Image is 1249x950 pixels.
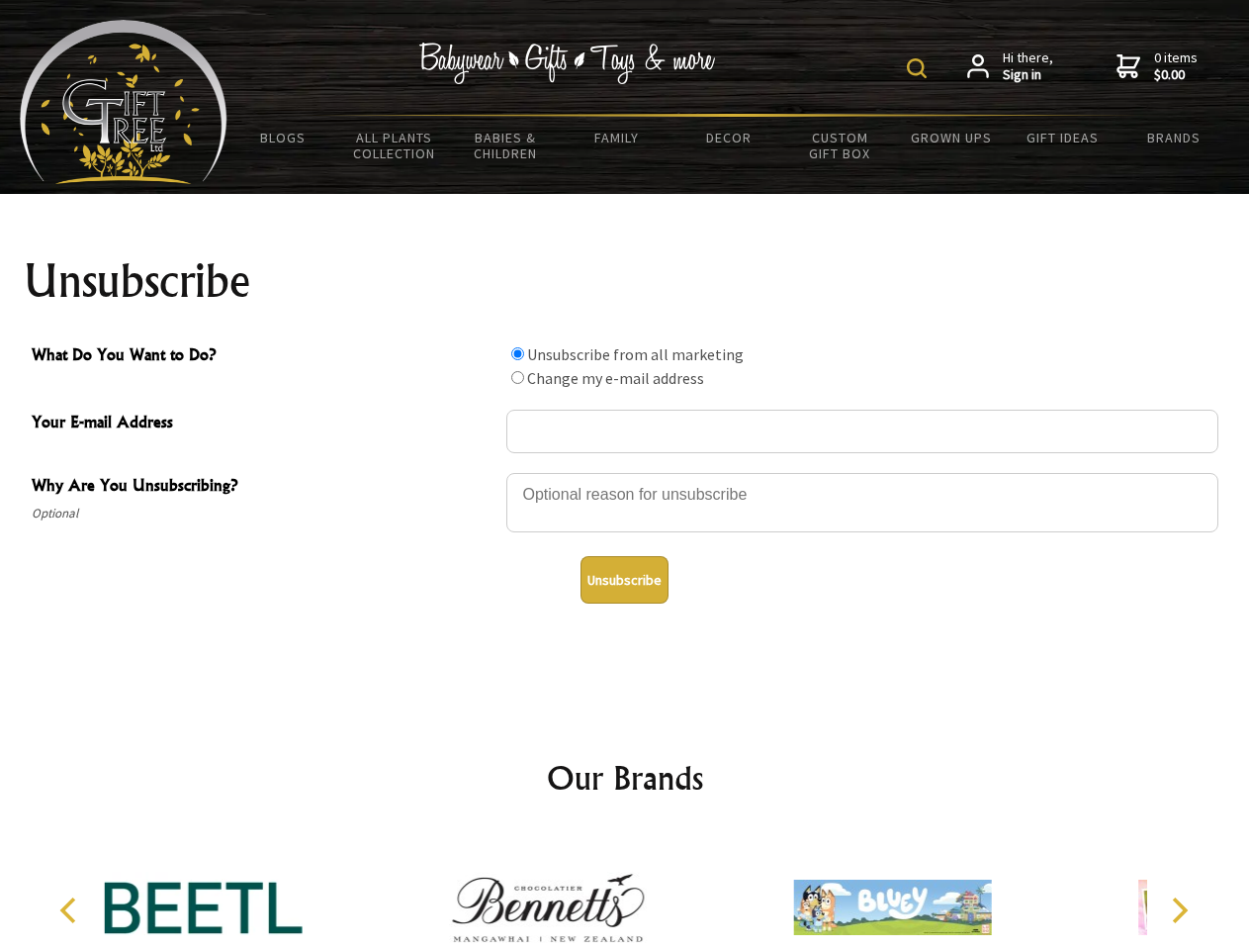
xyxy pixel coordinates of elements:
strong: Sign in [1003,66,1053,84]
a: Babies & Children [450,117,562,174]
span: 0 items [1154,48,1198,84]
img: Babywear - Gifts - Toys & more [419,43,716,84]
a: All Plants Collection [339,117,451,174]
input: Your E-mail Address [506,410,1218,453]
span: Your E-mail Address [32,410,496,438]
a: BLOGS [227,117,339,158]
img: Babyware - Gifts - Toys and more... [20,20,227,184]
textarea: Why Are You Unsubscribing? [506,473,1218,532]
a: Custom Gift Box [784,117,896,174]
a: Gift Ideas [1007,117,1118,158]
span: Optional [32,502,496,525]
a: Brands [1118,117,1230,158]
label: Unsubscribe from all marketing [527,344,744,364]
span: What Do You Want to Do? [32,342,496,371]
a: Family [562,117,673,158]
img: product search [907,58,927,78]
span: Why Are You Unsubscribing? [32,473,496,502]
a: 0 items$0.00 [1116,49,1198,84]
button: Next [1157,889,1201,932]
h2: Our Brands [40,754,1210,802]
span: Hi there, [1003,49,1053,84]
strong: $0.00 [1154,66,1198,84]
input: What Do You Want to Do? [511,347,524,360]
button: Unsubscribe [580,556,669,604]
h1: Unsubscribe [24,257,1226,305]
a: Grown Ups [895,117,1007,158]
a: Hi there,Sign in [967,49,1053,84]
button: Previous [49,889,93,932]
input: What Do You Want to Do? [511,371,524,384]
label: Change my e-mail address [527,368,704,388]
a: Decor [672,117,784,158]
